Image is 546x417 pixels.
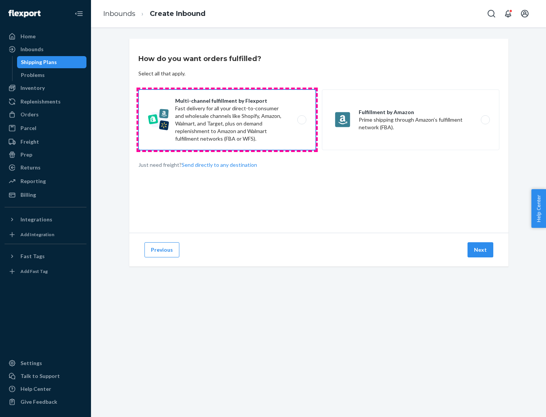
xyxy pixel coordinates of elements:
a: Shipping Plans [17,56,87,68]
div: Talk to Support [20,372,60,380]
button: Open account menu [517,6,532,21]
div: Inbounds [20,45,44,53]
div: Returns [20,164,41,171]
a: Billing [5,189,86,201]
p: Just need freight? [138,161,257,169]
div: Add Fast Tag [20,268,48,274]
a: Home [5,30,86,42]
div: Add Integration [20,231,54,238]
div: Integrations [20,216,52,223]
div: Fast Tags [20,252,45,260]
button: Next [468,242,493,257]
div: Prep [20,151,32,158]
a: Create Inbound [150,9,206,18]
a: Add Fast Tag [5,265,86,277]
div: Inventory [20,84,45,92]
button: Fast Tags [5,250,86,262]
a: Problems [17,69,87,81]
a: Inventory [5,82,86,94]
a: Replenishments [5,96,86,108]
a: Settings [5,357,86,369]
button: Previous [144,242,179,257]
a: Prep [5,149,86,161]
a: Reporting [5,175,86,187]
h3: How do you want orders fulfilled? [138,54,261,64]
a: Orders [5,108,86,121]
button: Close Navigation [71,6,86,21]
button: Open notifications [500,6,516,21]
a: Add Integration [5,229,86,241]
img: Flexport logo [8,10,41,17]
div: Orders [20,111,39,118]
div: Parcel [20,124,36,132]
div: Shipping Plans [21,58,57,66]
a: Help Center [5,383,86,395]
button: Open Search Box [484,6,499,21]
a: Inbounds [103,9,135,18]
div: Select all that apply. [138,70,185,77]
div: Reporting [20,177,46,185]
div: Home [20,33,36,40]
div: Settings [20,359,42,367]
button: Integrations [5,213,86,226]
div: Billing [20,191,36,199]
ol: breadcrumbs [97,3,212,25]
div: Give Feedback [20,398,57,406]
a: Parcel [5,122,86,134]
a: Inbounds [5,43,86,55]
button: Give Feedback [5,396,86,408]
button: Send directly to any destination [182,161,257,169]
a: Talk to Support [5,370,86,382]
div: Freight [20,138,39,146]
a: Freight [5,136,86,148]
div: Help Center [20,385,51,393]
a: Returns [5,161,86,174]
div: Problems [21,71,45,79]
div: Replenishments [20,98,61,105]
button: Help Center [531,189,546,228]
